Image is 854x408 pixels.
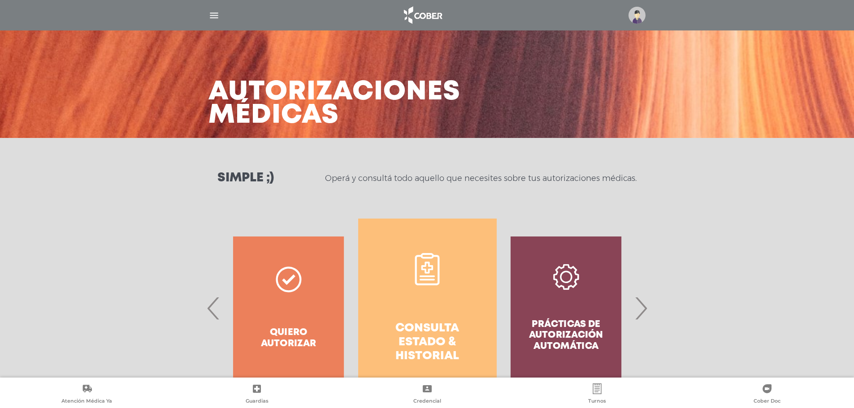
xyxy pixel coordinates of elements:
span: Guardias [246,398,269,406]
img: Cober_menu-lines-white.svg [208,10,220,21]
a: Consulta estado & historial [358,219,497,398]
h3: Autorizaciones médicas [208,81,460,127]
h4: Consulta estado & historial [374,322,481,364]
span: Turnos [588,398,606,406]
a: Credencial [342,383,512,406]
span: Atención Médica Ya [61,398,112,406]
a: Guardias [172,383,342,406]
span: Previous [205,284,222,332]
a: Atención Médica Ya [2,383,172,406]
h3: Simple ;) [217,172,274,185]
a: Cober Doc [682,383,852,406]
span: Credencial [413,398,441,406]
span: Cober Doc [754,398,780,406]
p: Operá y consultá todo aquello que necesites sobre tus autorizaciones médicas. [325,173,637,184]
a: Turnos [512,383,682,406]
img: logo_cober_home-white.png [399,4,446,26]
span: Next [632,284,650,332]
img: profile-placeholder.svg [629,7,646,24]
